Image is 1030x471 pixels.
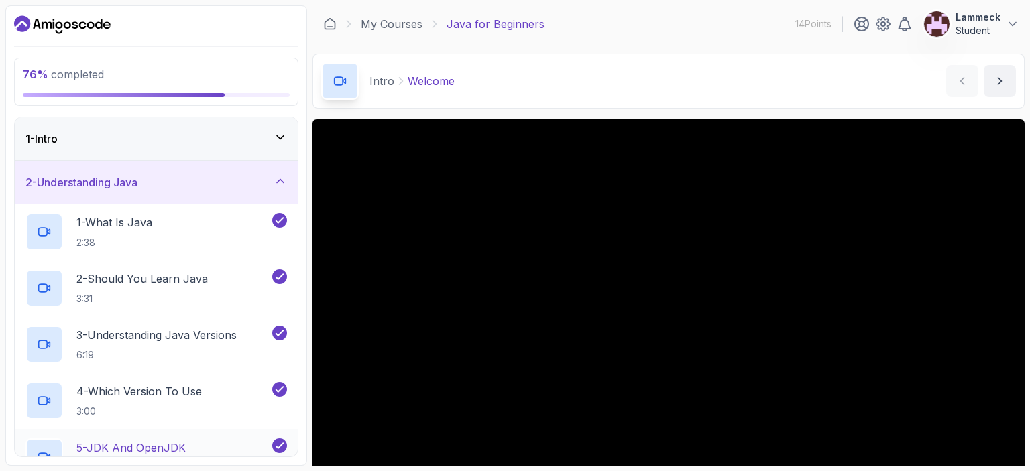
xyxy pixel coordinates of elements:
[76,327,237,343] p: 3 - Understanding Java Versions
[25,382,287,419] button: 4-Which Version To Use3:00
[23,68,48,81] span: 76 %
[76,383,202,399] p: 4 - Which Version To Use
[25,326,287,363] button: 3-Understanding Java Versions6:19
[447,16,545,32] p: Java for Beginners
[924,11,950,37] img: user profile image
[14,14,111,36] a: Dashboard
[946,65,978,97] button: previous content
[15,161,298,204] button: 2-Understanding Java
[76,292,208,306] p: 3:31
[76,271,208,287] p: 2 - Should You Learn Java
[984,65,1016,97] button: next content
[25,174,137,190] h3: 2 - Understanding Java
[76,405,202,418] p: 3:00
[76,214,152,230] p: 1 - What Is Java
[956,24,1000,38] p: Student
[23,68,104,81] span: completed
[923,11,1019,38] button: user profile imageLammeckStudent
[76,236,152,249] p: 2:38
[323,17,337,31] a: Dashboard
[76,440,186,456] p: 5 - JDK And OpenJDK
[25,131,58,147] h3: 1 - Intro
[369,73,394,89] p: Intro
[25,269,287,307] button: 2-Should You Learn Java3:31
[956,11,1000,24] p: Lammeck
[361,16,422,32] a: My Courses
[76,348,237,362] p: 6:19
[15,117,298,160] button: 1-Intro
[408,73,455,89] p: Welcome
[25,213,287,251] button: 1-What Is Java2:38
[795,17,832,31] p: 14 Points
